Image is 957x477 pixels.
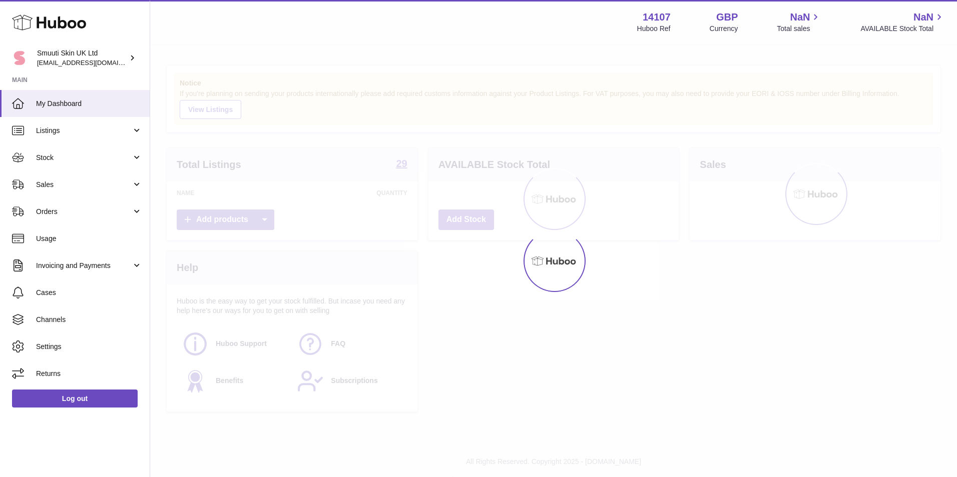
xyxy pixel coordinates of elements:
[12,389,138,407] a: Log out
[36,369,142,378] span: Returns
[716,10,738,24] strong: GBP
[36,288,142,297] span: Cases
[777,10,821,33] a: NaN Total sales
[637,24,671,33] div: Huboo Ref
[36,99,142,108] span: My Dashboard
[860,10,945,33] a: NaN AVAILABLE Stock Total
[643,10,671,24] strong: 14107
[36,315,142,324] span: Channels
[36,234,142,243] span: Usage
[790,10,810,24] span: NaN
[913,10,933,24] span: NaN
[37,58,147,66] span: [EMAIL_ADDRESS][DOMAIN_NAME]
[36,261,132,270] span: Invoicing and Payments
[36,342,142,351] span: Settings
[36,207,132,216] span: Orders
[36,126,132,135] span: Listings
[777,24,821,33] span: Total sales
[12,50,27,65] img: internalAdmin-14107@internal.huboo.com
[36,153,132,162] span: Stock
[37,48,127,67] div: Smuuti Skin UK Ltd
[36,180,132,189] span: Sales
[710,24,738,33] div: Currency
[860,24,945,33] span: AVAILABLE Stock Total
